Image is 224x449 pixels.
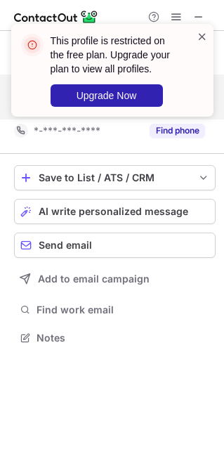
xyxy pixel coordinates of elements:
[14,328,216,348] button: Notes
[51,34,180,76] header: This profile is restricted on the free plan. Upgrade your plan to view all profiles.
[14,300,216,320] button: Find work email
[14,8,98,25] img: ContactOut v5.3.10
[51,84,163,107] button: Upgrade Now
[14,199,216,224] button: AI write personalized message
[39,206,188,217] span: AI write personalized message
[77,90,137,101] span: Upgrade Now
[39,172,191,183] div: Save to List / ATS / CRM
[21,34,44,56] img: error
[37,304,210,316] span: Find work email
[39,240,92,251] span: Send email
[14,233,216,258] button: Send email
[38,273,150,285] span: Add to email campaign
[14,165,216,190] button: save-profile-one-click
[14,266,216,292] button: Add to email campaign
[37,332,210,344] span: Notes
